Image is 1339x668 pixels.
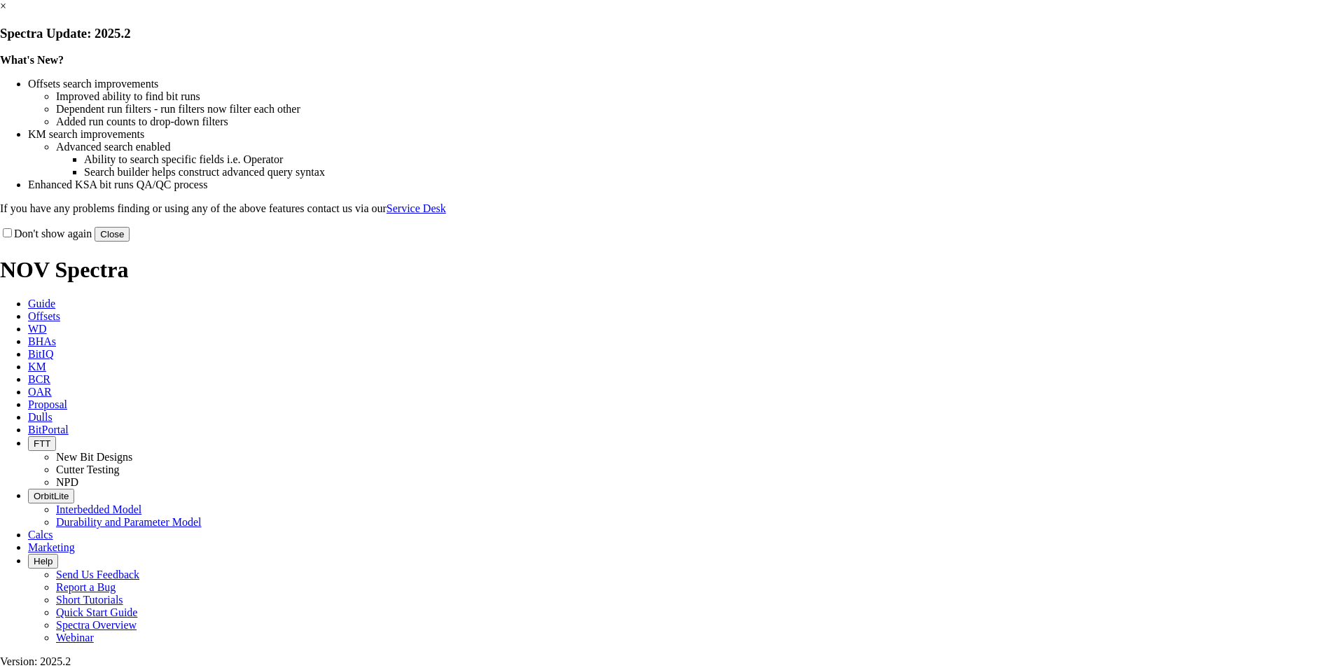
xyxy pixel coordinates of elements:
li: Added run counts to drop-down filters [56,116,1339,128]
span: OrbitLite [34,491,69,501]
a: Durability and Parameter Model [56,516,202,528]
li: Search builder helps construct advanced query syntax [84,166,1339,179]
a: New Bit Designs [56,451,132,463]
input: Don't show again [3,228,12,237]
li: Offsets search improvements [28,78,1339,90]
li: Advanced search enabled [56,141,1339,153]
li: Enhanced KSA bit runs QA/QC process [28,179,1339,191]
a: NPD [56,476,78,488]
a: Short Tutorials [56,594,123,606]
span: Guide [28,298,55,309]
span: BitIQ [28,348,53,360]
a: Cutter Testing [56,464,120,475]
a: Report a Bug [56,581,116,593]
li: Dependent run filters - run filters now filter each other [56,103,1339,116]
span: BitPortal [28,424,69,436]
a: Send Us Feedback [56,569,139,580]
span: FTT [34,438,50,449]
li: KM search improvements [28,128,1339,141]
a: Quick Start Guide [56,606,137,618]
a: Interbedded Model [56,503,141,515]
a: Service Desk [387,202,446,214]
span: Help [34,556,53,566]
span: Proposal [28,398,67,410]
a: Spectra Overview [56,619,137,631]
span: BHAs [28,335,56,347]
span: OAR [28,386,52,398]
li: Ability to search specific fields i.e. Operator [84,153,1339,166]
span: Dulls [28,411,53,423]
span: WD [28,323,47,335]
button: Close [95,227,130,242]
span: Offsets [28,310,60,322]
a: Webinar [56,632,94,643]
li: Improved ability to find bit runs [56,90,1339,103]
span: BCR [28,373,50,385]
span: Calcs [28,529,53,541]
span: KM [28,361,46,373]
span: Marketing [28,541,75,553]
